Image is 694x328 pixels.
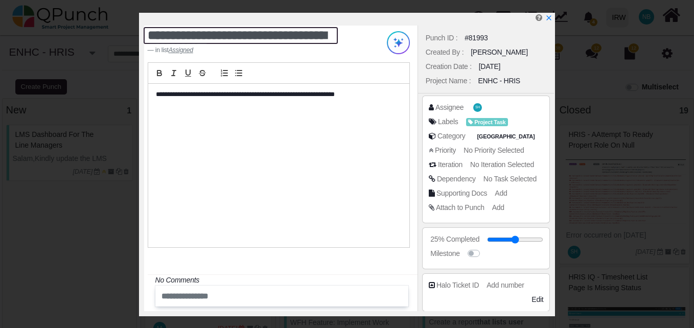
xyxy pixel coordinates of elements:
u: Assigned [169,46,193,54]
span: Syed Huzaifa Bukhari [473,103,482,112]
span: Add number [487,281,524,289]
div: Creation Date : [426,61,472,72]
footer: in list [148,45,364,55]
div: ENHC - HRIS [478,76,520,86]
div: Dependency [437,174,476,184]
svg: x [545,14,552,21]
span: <div><span class="badge badge-secondary" style="background-color: #68CCCA"> <i class="fa fa-tag p... [466,116,508,127]
div: Punch ID : [426,33,458,43]
a: x [545,14,552,22]
div: Iteration [438,159,462,170]
span: No Iteration Selected [470,160,534,169]
span: SH [475,106,480,109]
span: Add [495,189,507,197]
div: Supporting Docs [436,188,487,199]
div: [PERSON_NAME] [471,47,528,58]
div: #81993 [465,33,488,43]
div: Project Name : [426,76,471,86]
div: 25% Completed [430,234,479,245]
div: Labels [438,116,458,127]
cite: Source Title [169,46,193,54]
i: Edit Punch [536,14,542,21]
span: Project Task [466,118,508,127]
span: No Task Selected [483,175,537,183]
i: No Comments [155,276,199,284]
div: [DATE] [479,61,500,72]
span: Add [492,203,504,212]
div: Milestone [430,248,459,259]
img: Try writing with AI [387,31,410,54]
div: Created By : [426,47,464,58]
div: Category [437,131,466,142]
div: Priority [435,145,456,156]
span: Edit [531,295,543,303]
span: Pakistan [475,132,537,141]
span: No Priority Selected [464,146,524,154]
div: Halo Ticket ID [436,280,479,291]
div: Assignee [435,102,464,113]
div: Attach to Punch [436,202,484,213]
